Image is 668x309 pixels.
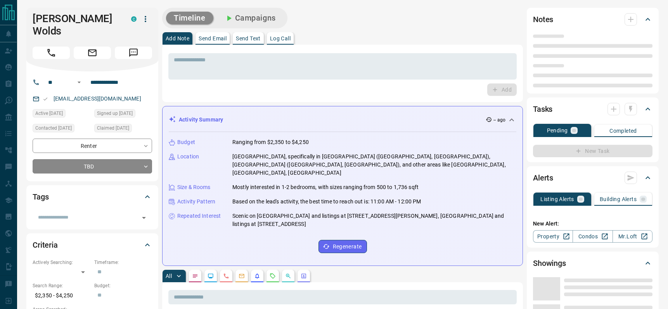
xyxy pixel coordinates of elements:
a: [EMAIL_ADDRESS][DOMAIN_NAME] [54,95,141,102]
button: Open [138,212,149,223]
p: Location [177,153,199,161]
h2: Tasks [533,103,552,115]
span: Call [33,47,70,59]
svg: Calls [223,273,229,279]
h2: Tags [33,191,48,203]
div: Tags [33,187,152,206]
h2: Notes [533,13,553,26]
p: Search Range: [33,282,90,289]
div: Sun Aug 10 2025 [94,109,152,120]
span: Claimed [DATE] [97,124,129,132]
div: Alerts [533,168,652,187]
div: Activity Summary-- ago [169,113,516,127]
p: Actively Searching: [33,259,90,266]
button: Open [74,78,84,87]
span: Signed up [DATE] [97,109,133,117]
a: Mr.Loft [613,230,652,243]
svg: Notes [192,273,198,279]
svg: Opportunities [285,273,291,279]
div: Renter [33,139,152,153]
button: Timeline [166,12,213,24]
button: Regenerate [318,240,367,253]
p: Building Alerts [600,196,637,202]
div: Notes [533,10,652,29]
svg: Email Valid [43,96,48,102]
p: Pending [547,128,568,133]
p: Listing Alerts [540,196,574,202]
p: Ranging from $2,350 to $4,250 [232,138,309,146]
p: All [166,273,172,279]
p: Activity Summary [179,116,223,124]
p: $2,350 - $4,250 [33,289,90,302]
p: Scenic on [GEOGRAPHIC_DATA] and listings at [STREET_ADDRESS][PERSON_NAME], [GEOGRAPHIC_DATA] and ... [232,212,516,228]
p: Completed [609,128,637,134]
p: Budget: [94,282,152,289]
p: Activity Pattern [177,198,215,206]
p: Add Note [166,36,189,41]
p: Mostly interested in 1-2 bedrooms, with sizes ranging from 500 to 1,736 sqft [232,183,419,191]
p: Log Call [270,36,291,41]
p: Repeated Interest [177,212,221,220]
svg: Requests [270,273,276,279]
svg: Listing Alerts [254,273,260,279]
h2: Showings [533,257,566,269]
svg: Lead Browsing Activity [208,273,214,279]
div: condos.ca [131,16,137,22]
p: New Alert: [533,220,652,228]
span: Active [DATE] [35,109,63,117]
p: -- ago [493,116,505,123]
p: [GEOGRAPHIC_DATA], specifically in [GEOGRAPHIC_DATA] ([GEOGRAPHIC_DATA], [GEOGRAPHIC_DATA]), [GEO... [232,153,516,177]
h2: Alerts [533,172,553,184]
div: Criteria [33,236,152,254]
svg: Agent Actions [301,273,307,279]
a: Property [533,230,573,243]
svg: Emails [239,273,245,279]
div: Tasks [533,100,652,118]
p: Based on the lead's activity, the best time to reach out is: 11:00 AM - 12:00 PM [232,198,421,206]
a: Condos [573,230,613,243]
div: TBD [33,159,152,174]
div: Showings [533,254,652,273]
div: Sun Aug 10 2025 [33,109,90,120]
span: Email [74,47,111,59]
h1: [PERSON_NAME] Wolds [33,12,119,37]
button: Campaigns [216,12,284,24]
div: Mon Aug 11 2025 [33,124,90,135]
p: Budget [177,138,195,146]
p: Send Email [199,36,227,41]
p: Send Text [236,36,261,41]
span: Contacted [DATE] [35,124,72,132]
span: Message [115,47,152,59]
div: Sun Aug 10 2025 [94,124,152,135]
p: Size & Rooms [177,183,211,191]
p: Timeframe: [94,259,152,266]
h2: Criteria [33,239,58,251]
